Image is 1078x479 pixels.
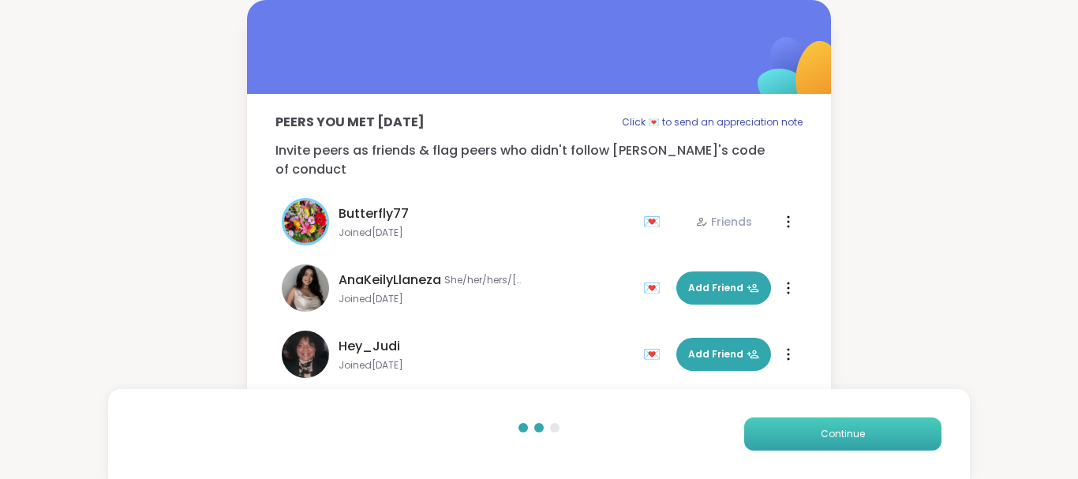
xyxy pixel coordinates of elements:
span: Joined [DATE] [339,293,634,305]
img: Hey_Judi [282,331,329,378]
span: AnaKeilyLlaneza [339,271,441,290]
span: She/her/hers/[PERSON_NAME] [444,274,523,286]
button: Add Friend [676,271,771,305]
span: Add Friend [688,281,759,295]
button: Continue [744,417,941,451]
p: Click 💌 to send an appreciation note [622,113,803,132]
span: Joined [DATE] [339,359,634,372]
div: 💌 [643,342,667,367]
p: Peers you met [DATE] [275,113,425,132]
div: 💌 [643,275,667,301]
p: Invite peers as friends & flag peers who didn't follow [PERSON_NAME]'s code of conduct [275,141,803,179]
span: Butterfly77 [339,204,409,223]
span: Hey_Judi [339,337,400,356]
img: AnaKeilyLlaneza [282,264,329,312]
button: Add Friend [676,338,771,371]
span: Joined [DATE] [339,226,634,239]
div: 💌 [643,209,667,234]
img: Butterfly77 [284,200,327,243]
span: Add Friend [688,347,759,361]
div: Friends [695,214,752,230]
span: Continue [821,427,865,441]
